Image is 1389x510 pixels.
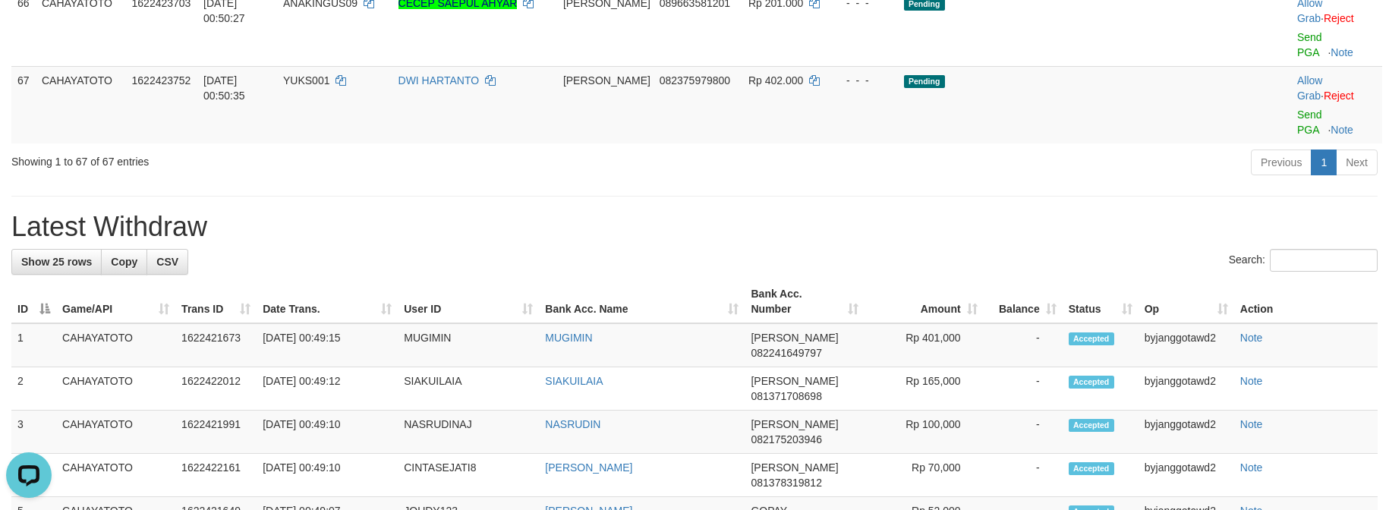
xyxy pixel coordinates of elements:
td: CAHAYATOTO [56,454,175,497]
a: DWI HARTANTO [398,74,480,87]
a: MUGIMIN [545,332,592,344]
td: 1622421991 [175,411,257,454]
span: · [1297,74,1324,102]
a: Send PGA [1297,109,1322,136]
td: [DATE] 00:49:12 [257,367,398,411]
span: Pending [904,75,945,88]
th: Op: activate to sort column ascending [1139,280,1234,323]
a: Note [1240,375,1263,387]
td: 1622421673 [175,323,257,367]
a: NASRUDIN [545,418,600,430]
label: Search: [1229,249,1378,272]
td: - [984,454,1063,497]
th: Bank Acc. Number: activate to sort column ascending [745,280,864,323]
td: CAHAYATOTO [56,411,175,454]
a: Note [1331,46,1353,58]
span: Copy 082375979800 to clipboard [660,74,730,87]
td: 1622422161 [175,454,257,497]
th: Bank Acc. Name: activate to sort column ascending [539,280,745,323]
th: Amount: activate to sort column ascending [865,280,984,323]
td: Rp 401,000 [865,323,984,367]
td: - [984,323,1063,367]
a: Next [1336,150,1378,175]
span: [PERSON_NAME] [751,418,838,430]
span: Copy 081378319812 to clipboard [751,477,821,489]
td: byjanggotawd2 [1139,367,1234,411]
a: Reject [1324,12,1354,24]
input: Search: [1270,249,1378,272]
a: Previous [1251,150,1312,175]
td: MUGIMIN [398,323,539,367]
th: ID: activate to sort column descending [11,280,56,323]
a: Show 25 rows [11,249,102,275]
span: [DATE] 00:50:35 [203,74,245,102]
td: Rp 100,000 [865,411,984,454]
td: CAHAYATOTO [36,66,126,143]
span: [PERSON_NAME] [563,74,650,87]
a: Send PGA [1297,31,1322,58]
th: Date Trans.: activate to sort column ascending [257,280,398,323]
td: CINTASEJATI8 [398,454,539,497]
span: Show 25 rows [21,256,92,268]
th: Trans ID: activate to sort column ascending [175,280,257,323]
a: Note [1240,332,1263,344]
td: Rp 165,000 [865,367,984,411]
a: [PERSON_NAME] [545,461,632,474]
td: 1 [11,323,56,367]
th: Game/API: activate to sort column ascending [56,280,175,323]
span: 1622423752 [132,74,191,87]
td: [DATE] 00:49:10 [257,411,398,454]
span: Accepted [1069,419,1114,432]
h1: Latest Withdraw [11,212,1378,242]
td: 1622422012 [175,367,257,411]
td: - [984,367,1063,411]
a: 1 [1311,150,1337,175]
td: - [984,411,1063,454]
span: YUKS001 [283,74,329,87]
td: Rp 70,000 [865,454,984,497]
span: Copy 081371708698 to clipboard [751,390,821,402]
td: [DATE] 00:49:10 [257,454,398,497]
a: CSV [146,249,188,275]
a: Allow Grab [1297,74,1322,102]
button: Open LiveChat chat widget [6,6,52,52]
span: CSV [156,256,178,268]
a: Copy [101,249,147,275]
span: Copy [111,256,137,268]
td: 2 [11,367,56,411]
span: Rp 402.000 [748,74,803,87]
span: Copy 082175203946 to clipboard [751,433,821,445]
div: - - - [833,73,891,88]
span: Accepted [1069,332,1114,345]
td: CAHAYATOTO [56,323,175,367]
span: Accepted [1069,462,1114,475]
td: · [1291,66,1382,143]
th: Status: activate to sort column ascending [1063,280,1139,323]
td: byjanggotawd2 [1139,411,1234,454]
span: Accepted [1069,376,1114,389]
td: [DATE] 00:49:15 [257,323,398,367]
a: Note [1331,124,1353,136]
span: [PERSON_NAME] [751,461,838,474]
td: byjanggotawd2 [1139,454,1234,497]
div: Showing 1 to 67 of 67 entries [11,148,568,169]
th: Balance: activate to sort column ascending [984,280,1063,323]
td: byjanggotawd2 [1139,323,1234,367]
a: Note [1240,461,1263,474]
td: 3 [11,411,56,454]
a: SIAKUILAIA [545,375,603,387]
td: SIAKUILAIA [398,367,539,411]
td: 67 [11,66,36,143]
th: Action [1234,280,1378,323]
a: Note [1240,418,1263,430]
th: User ID: activate to sort column ascending [398,280,539,323]
td: NASRUDINAJ [398,411,539,454]
a: Reject [1324,90,1354,102]
td: CAHAYATOTO [56,367,175,411]
span: Copy 082241649797 to clipboard [751,347,821,359]
span: [PERSON_NAME] [751,375,838,387]
span: [PERSON_NAME] [751,332,838,344]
